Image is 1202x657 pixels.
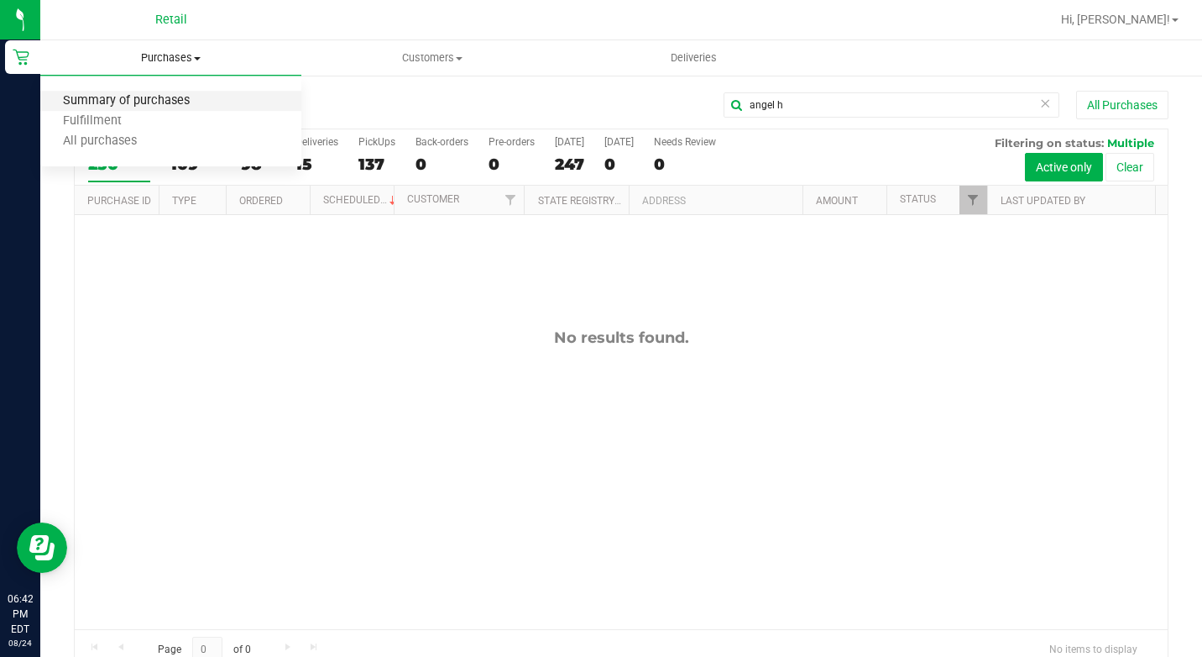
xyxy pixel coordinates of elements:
[555,155,584,174] div: 247
[40,50,301,66] span: Purchases
[959,186,987,214] a: Filter
[172,195,196,207] a: Type
[358,155,395,174] div: 137
[1076,91,1168,119] button: All Purchases
[295,155,338,174] div: 15
[654,155,716,174] div: 0
[87,195,151,207] a: Purchase ID
[816,195,858,207] a: Amount
[323,194,400,206] a: Scheduled
[358,136,395,148] div: PickUps
[415,155,468,174] div: 0
[604,136,634,148] div: [DATE]
[1001,195,1085,207] a: Last Updated By
[13,49,29,66] inline-svg: Retail
[654,136,716,148] div: Needs Review
[40,114,144,129] span: Fulfillment
[1025,153,1103,181] button: Active only
[17,523,67,573] iframe: Resource center
[489,155,535,174] div: 0
[295,136,338,148] div: Deliveries
[538,195,626,207] a: State Registry ID
[555,136,584,148] div: [DATE]
[1105,153,1154,181] button: Clear
[1061,13,1170,26] span: Hi, [PERSON_NAME]!
[8,637,33,649] p: 08/24
[40,94,212,108] span: Summary of purchases
[995,136,1104,150] span: Filtering on status:
[239,195,283,207] a: Ordered
[302,50,562,66] span: Customers
[407,193,459,205] a: Customer
[724,92,1059,118] input: Search Purchase ID, Original ID, State Registry ID or Customer Name...
[1039,92,1051,114] span: Clear
[496,186,524,214] a: Filter
[604,155,634,174] div: 0
[415,136,468,148] div: Back-orders
[40,40,301,76] a: Purchases Summary of purchases Fulfillment All purchases
[563,40,824,76] a: Deliveries
[155,13,187,27] span: Retail
[489,136,535,148] div: Pre-orders
[8,591,33,637] p: 06:42 PM EDT
[648,50,739,66] span: Deliveries
[75,328,1168,347] div: No results found.
[301,40,562,76] a: Customers
[629,186,802,215] th: Address
[900,193,936,205] a: Status
[40,134,159,149] span: All purchases
[1107,136,1154,150] span: Multiple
